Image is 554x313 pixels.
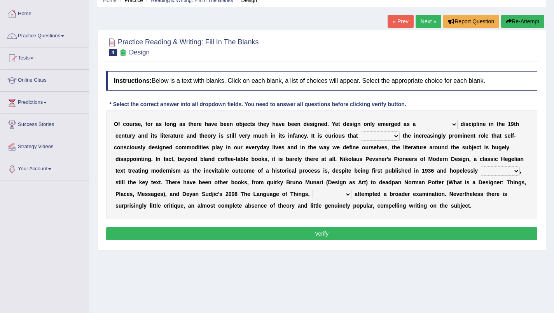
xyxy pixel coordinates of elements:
[213,133,216,139] b: y
[424,133,427,139] b: e
[173,133,175,139] b: t
[461,121,464,127] b: d
[490,121,494,127] b: n
[241,144,243,150] b: r
[427,133,430,139] b: a
[173,121,177,127] b: g
[234,133,236,139] b: l
[266,144,269,150] b: y
[129,49,150,56] small: Design
[483,121,486,127] b: e
[220,133,224,139] b: s
[119,49,127,56] small: Exam occurring question
[354,121,357,127] b: g
[0,114,89,133] a: Success Stories
[325,133,328,139] b: c
[135,121,138,127] b: s
[125,133,127,139] b: t
[407,121,410,127] b: s
[279,121,282,127] b: v
[516,121,519,127] b: h
[272,133,276,139] b: n
[514,121,516,127] b: t
[511,121,514,127] b: 9
[247,133,250,139] b: y
[507,133,510,139] b: e
[252,144,255,150] b: e
[271,133,272,139] b: i
[319,133,322,139] b: s
[293,133,295,139] b: f
[260,121,263,127] b: h
[405,133,408,139] b: h
[237,144,241,150] b: u
[145,133,148,139] b: d
[234,144,237,150] b: o
[0,25,89,45] a: Practice Questions
[319,144,323,150] b: w
[252,121,255,127] b: s
[272,144,274,150] b: l
[208,121,211,127] b: a
[220,144,223,150] b: y
[197,121,199,127] b: r
[334,133,335,139] b: i
[135,144,138,150] b: u
[449,133,452,139] b: p
[388,15,413,28] a: « Prev
[170,133,173,139] b: a
[131,144,135,150] b: o
[443,133,446,139] b: y
[274,144,275,150] b: i
[435,133,438,139] b: n
[493,133,497,139] b: h
[462,133,464,139] b: i
[464,121,465,127] b: i
[257,144,260,150] b: y
[215,144,217,150] b: l
[159,121,162,127] b: s
[496,133,500,139] b: a
[313,121,315,127] b: i
[133,121,135,127] b: r
[154,133,157,139] b: s
[473,121,477,127] b: p
[162,133,163,139] b: i
[294,121,297,127] b: e
[474,133,475,139] b: t
[190,133,193,139] b: n
[0,3,89,23] a: Home
[187,133,190,139] b: a
[106,100,409,108] div: * Select the correct answer into all dropdown fields. You need to answer all questions before cli...
[356,133,358,139] b: t
[138,133,141,139] b: a
[294,144,297,150] b: d
[364,121,367,127] b: o
[491,133,493,139] b: t
[130,144,131,150] b: i
[350,121,353,127] b: s
[147,121,151,127] b: o
[313,144,316,150] b: e
[443,15,499,28] button: Report Question
[118,121,120,127] b: f
[291,121,294,127] b: e
[180,133,184,139] b: e
[339,133,342,139] b: u
[338,121,340,127] b: t
[178,144,182,150] b: o
[114,121,118,127] b: O
[201,133,204,139] b: h
[327,121,329,127] b: .
[204,133,208,139] b: e
[230,133,232,139] b: t
[250,121,252,127] b: t
[489,121,490,127] b: i
[378,121,381,127] b: e
[159,144,163,150] b: g
[160,133,162,139] b: l
[508,121,511,127] b: 1
[114,144,117,150] b: c
[315,121,318,127] b: g
[308,144,310,150] b: t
